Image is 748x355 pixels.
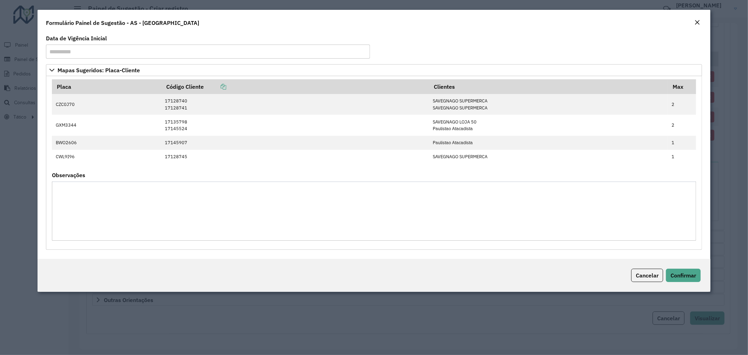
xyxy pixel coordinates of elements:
[429,115,668,135] td: SAVEGNAGO LOJA 50 Paulistao Atacadista
[429,150,668,164] td: SAVEGNAGO SUPERMERCA
[52,115,161,135] td: GXM3344
[161,79,429,94] th: Código Cliente
[668,94,696,115] td: 2
[161,150,429,164] td: 17128745
[692,18,702,27] button: Close
[668,115,696,135] td: 2
[161,136,429,150] td: 17145907
[161,94,429,115] td: 17128740 17128741
[636,272,659,279] span: Cancelar
[694,20,700,25] em: Fechar
[52,171,85,179] label: Observações
[668,79,696,94] th: Max
[46,64,702,76] a: Mapas Sugeridos: Placa-Cliente
[429,94,668,115] td: SAVEGNAGO SUPERMERCA SAVEGNAGO SUPERMERCA
[52,150,161,164] td: CWL9I96
[161,115,429,135] td: 17135798 17145524
[46,34,107,42] label: Data de Vigência Inicial
[668,136,696,150] td: 1
[46,19,199,27] h4: Formulário Painel de Sugestão - AS - [GEOGRAPHIC_DATA]
[429,136,668,150] td: Paulistao Atacadista
[429,79,668,94] th: Clientes
[52,79,161,94] th: Placa
[668,150,696,164] td: 1
[52,94,161,115] td: CZC0J70
[46,76,702,250] div: Mapas Sugeridos: Placa-Cliente
[666,269,701,282] button: Confirmar
[670,272,696,279] span: Confirmar
[631,269,663,282] button: Cancelar
[204,83,226,90] a: Copiar
[52,136,161,150] td: BWO2606
[58,67,140,73] span: Mapas Sugeridos: Placa-Cliente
